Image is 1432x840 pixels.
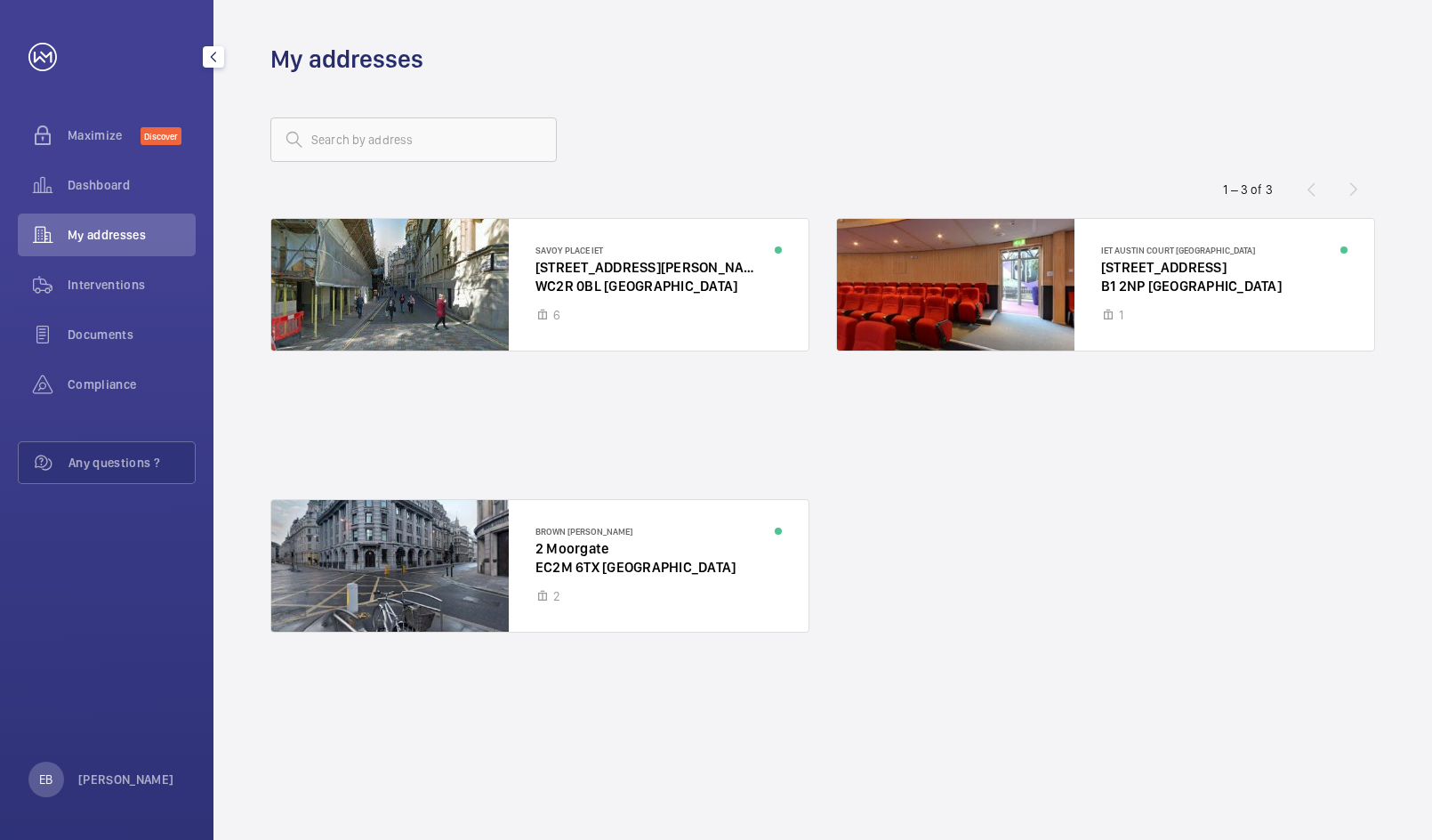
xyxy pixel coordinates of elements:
[68,126,141,144] span: Maximize
[270,117,557,162] input: Search by address
[39,771,52,788] p: EB
[1223,181,1273,198] div: 1 – 3 of 3
[68,226,196,244] span: My addresses
[68,176,196,194] span: Dashboard
[68,276,196,294] span: Interventions
[68,326,196,343] span: Documents
[78,771,174,788] p: [PERSON_NAME]
[68,454,195,472] span: Any questions ?
[270,43,423,76] h1: My addresses
[68,376,196,393] span: Compliance
[141,127,181,145] span: Discover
